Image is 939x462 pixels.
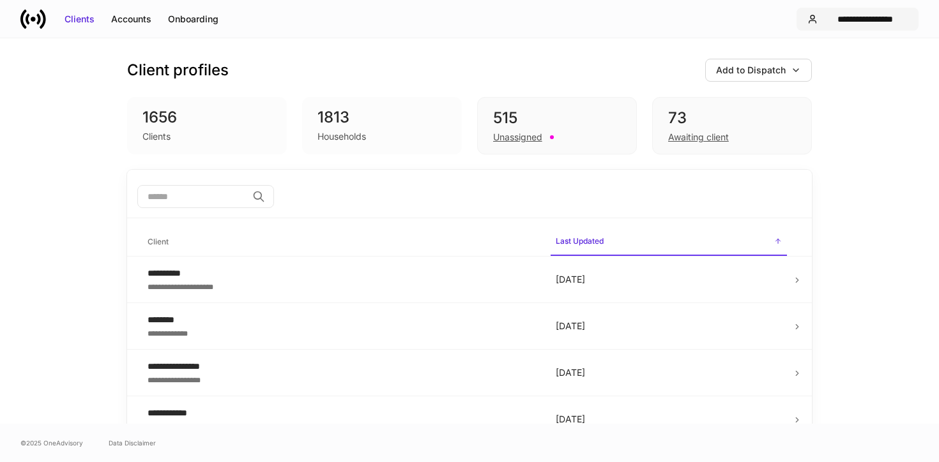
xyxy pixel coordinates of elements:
p: [DATE] [556,273,782,286]
div: Awaiting client [668,131,729,144]
div: Accounts [111,13,151,26]
div: Onboarding [168,13,218,26]
div: 515 [493,108,621,128]
p: [DATE] [556,413,782,426]
div: 515Unassigned [477,97,637,154]
h3: Client profiles [127,60,229,80]
h6: Last Updated [556,235,604,247]
div: 73Awaiting client [652,97,812,154]
div: Add to Dispatch [716,64,786,77]
span: Last Updated [551,228,787,256]
a: Data Disclaimer [109,438,156,448]
div: Clients [142,130,171,143]
button: Accounts [103,9,160,29]
div: 1656 [142,107,271,128]
div: Clients [65,13,95,26]
button: Add to Dispatch [705,59,812,82]
p: [DATE] [556,320,782,332]
button: Clients [56,9,103,29]
div: 1813 [317,107,447,128]
h6: Client [148,235,169,248]
p: [DATE] [556,366,782,379]
div: Households [317,130,366,143]
div: Unassigned [493,131,542,144]
div: 73 [668,108,796,128]
button: Onboarding [160,9,227,29]
span: Client [142,229,540,255]
span: © 2025 OneAdvisory [20,438,83,448]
